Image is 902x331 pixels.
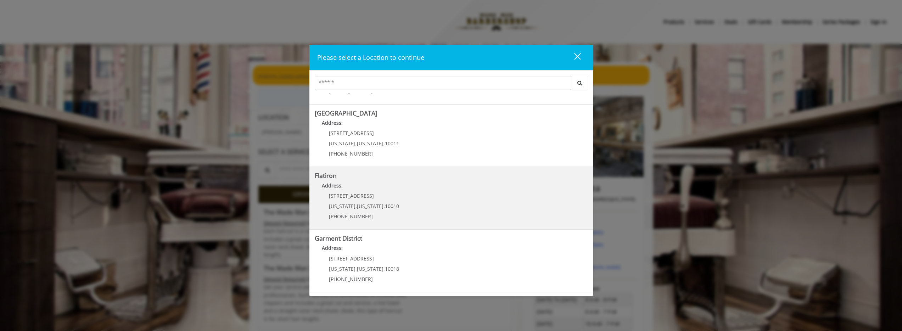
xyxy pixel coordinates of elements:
[355,203,357,209] span: ,
[576,80,584,85] i: Search button
[315,76,588,94] div: Center Select
[322,245,343,251] b: Address:
[315,76,572,90] input: Search Center
[317,53,424,62] span: Please select a Location to continue
[329,255,374,262] span: [STREET_ADDRESS]
[383,203,385,209] span: ,
[357,203,383,209] span: [US_STATE]
[329,192,374,199] span: [STREET_ADDRESS]
[322,119,343,126] b: Address:
[357,140,383,147] span: [US_STATE]
[329,265,355,272] span: [US_STATE]
[315,109,377,117] b: [GEOGRAPHIC_DATA]
[355,265,357,272] span: ,
[385,140,399,147] span: 10011
[315,171,337,180] b: Flatiron
[329,276,373,282] span: [PHONE_NUMBER]
[315,234,362,242] b: Garment District
[329,140,355,147] span: [US_STATE]
[329,203,355,209] span: [US_STATE]
[385,203,399,209] span: 10010
[561,50,585,65] button: close dialog
[322,182,343,189] b: Address:
[329,150,373,157] span: [PHONE_NUMBER]
[329,213,373,220] span: [PHONE_NUMBER]
[385,265,399,272] span: 10018
[355,140,357,147] span: ,
[383,140,385,147] span: ,
[329,130,374,136] span: [STREET_ADDRESS]
[357,265,383,272] span: [US_STATE]
[566,52,580,63] div: close dialog
[383,265,385,272] span: ,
